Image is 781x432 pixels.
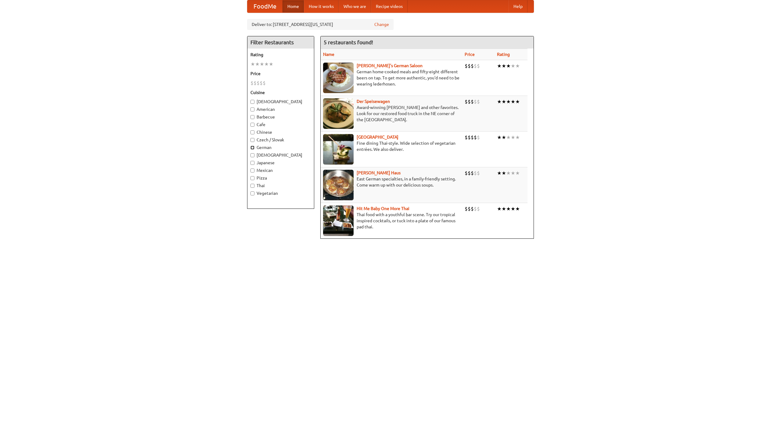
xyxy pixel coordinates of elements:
input: Chinese [250,130,254,134]
li: ★ [497,134,502,141]
li: ★ [497,205,502,212]
li: ★ [515,98,520,105]
input: Japanese [250,161,254,165]
h5: Price [250,71,311,77]
img: satay.jpg [323,134,354,165]
li: $ [471,63,474,69]
li: ★ [502,170,506,176]
input: Mexican [250,169,254,172]
li: ★ [250,61,255,67]
li: ★ [506,205,511,212]
li: $ [477,170,480,176]
a: Name [323,52,334,57]
label: Japanese [250,160,311,166]
li: $ [468,134,471,141]
a: How it works [304,0,339,13]
img: esthers.jpg [323,63,354,93]
li: $ [465,170,468,176]
ng-pluralize: 5 restaurants found! [324,39,373,45]
li: $ [477,205,480,212]
li: $ [465,63,468,69]
li: ★ [497,170,502,176]
li: $ [250,80,254,86]
li: ★ [515,134,520,141]
li: $ [254,80,257,86]
li: $ [468,205,471,212]
li: ★ [515,63,520,69]
input: Czech / Slovak [250,138,254,142]
input: [DEMOGRAPHIC_DATA] [250,153,254,157]
li: ★ [497,63,502,69]
li: ★ [511,134,515,141]
li: $ [474,205,477,212]
li: ★ [264,61,269,67]
li: $ [477,63,480,69]
p: Thai food with a youthful bar scene. Try our tropical inspired cocktails, or tuck into a plate of... [323,212,460,230]
li: ★ [506,134,511,141]
li: $ [471,98,474,105]
label: American [250,106,311,112]
img: babythai.jpg [323,205,354,236]
input: Pizza [250,176,254,180]
li: $ [474,98,477,105]
h5: Rating [250,52,311,58]
li: ★ [269,61,273,67]
p: East German specialties, in a family-friendly setting. Come warm up with our delicious soups. [323,176,460,188]
input: Barbecue [250,115,254,119]
label: Thai [250,183,311,189]
li: ★ [511,63,515,69]
a: Help [509,0,527,13]
label: Chinese [250,129,311,135]
div: Deliver to: [STREET_ADDRESS][US_STATE] [247,19,394,30]
label: Barbecue [250,114,311,120]
h5: Cuisine [250,89,311,96]
input: Thai [250,184,254,188]
li: ★ [502,134,506,141]
li: $ [465,98,468,105]
li: ★ [515,170,520,176]
b: [PERSON_NAME]'s German Saloon [357,63,423,68]
li: $ [257,80,260,86]
a: Recipe videos [371,0,408,13]
a: Rating [497,52,510,57]
label: Cafe [250,122,311,128]
img: kohlhaus.jpg [323,170,354,200]
li: ★ [506,98,511,105]
li: $ [471,170,474,176]
a: Who we are [339,0,371,13]
label: Czech / Slovak [250,137,311,143]
li: ★ [511,205,515,212]
li: $ [471,205,474,212]
li: $ [263,80,266,86]
h4: Filter Restaurants [247,36,314,49]
li: ★ [255,61,260,67]
input: [DEMOGRAPHIC_DATA] [250,100,254,104]
p: Fine dining Thai-style. Wide selection of vegetarian entrées. We also deliver. [323,140,460,152]
li: ★ [502,63,506,69]
li: $ [474,170,477,176]
label: [DEMOGRAPHIC_DATA] [250,152,311,158]
p: Award-winning [PERSON_NAME] and other favorites. Look for our restored food truck in the NE corne... [323,104,460,123]
a: Hit Me Baby One More Thai [357,206,409,211]
input: Cafe [250,123,254,127]
input: American [250,107,254,111]
li: $ [465,134,468,141]
li: $ [465,205,468,212]
li: ★ [511,170,515,176]
li: ★ [260,61,264,67]
img: speisewagen.jpg [323,98,354,129]
input: German [250,146,254,150]
label: Pizza [250,175,311,181]
a: Der Speisewagen [357,99,390,104]
li: ★ [502,98,506,105]
a: [PERSON_NAME] Haus [357,170,401,175]
a: Price [465,52,475,57]
p: German home-cooked meals and fifty-eight different beers on tap. To get more authentic, you'd nee... [323,69,460,87]
label: Mexican [250,167,311,173]
a: [GEOGRAPHIC_DATA] [357,135,398,140]
li: ★ [506,63,511,69]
